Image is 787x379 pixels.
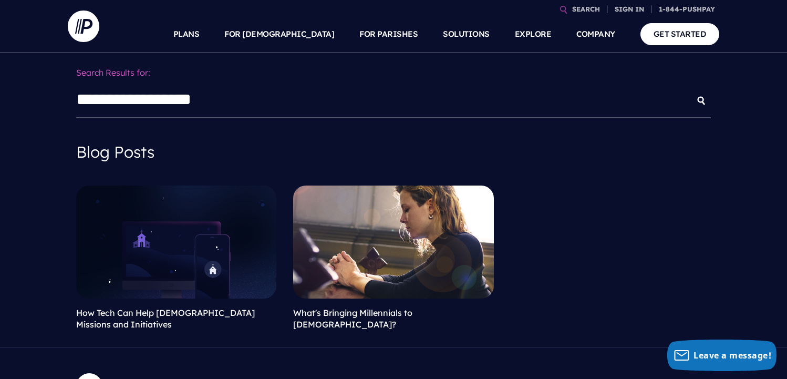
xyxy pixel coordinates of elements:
[693,350,771,361] span: Leave a message!
[515,16,552,53] a: EXPLORE
[443,16,490,53] a: SOLUTIONS
[667,340,776,371] button: Leave a message!
[640,23,720,45] a: GET STARTED
[173,16,200,53] a: PLANS
[224,16,334,53] a: FOR [DEMOGRAPHIC_DATA]
[76,308,255,330] a: How Tech Can Help [DEMOGRAPHIC_DATA] Missions and Initiatives
[359,16,418,53] a: FOR PARISHES
[293,308,412,330] a: What's Bringing Millennials to [DEMOGRAPHIC_DATA]?
[576,16,615,53] a: COMPANY
[76,61,711,85] p: Search Results for:
[76,135,711,169] h4: Blog Posts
